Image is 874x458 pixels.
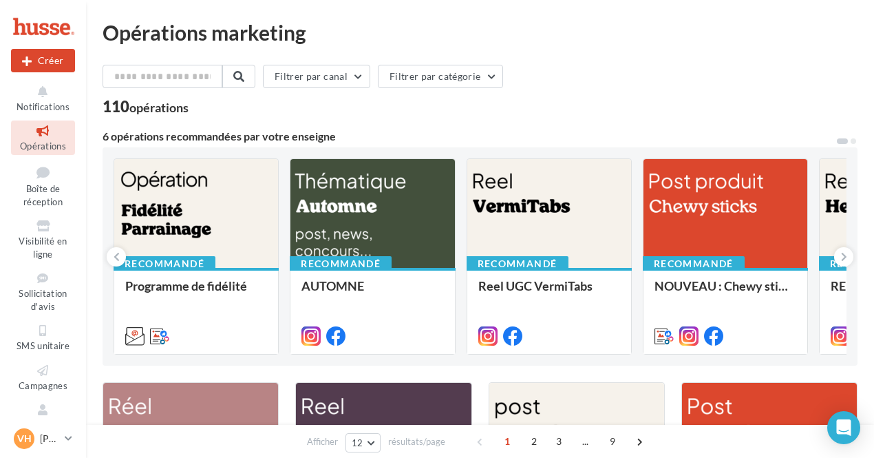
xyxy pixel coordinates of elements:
[11,360,75,394] a: Campagnes
[601,430,623,452] span: 9
[478,279,620,306] div: Reel UGC VermiTabs
[388,435,445,448] span: résultats/page
[352,437,363,448] span: 12
[125,279,267,306] div: Programme de fidélité
[290,256,392,271] div: Recommandé
[548,430,570,452] span: 3
[20,140,66,152] span: Opérations
[11,268,75,315] a: Sollicitation d'avis
[575,430,597,452] span: ...
[103,22,857,43] div: Opérations marketing
[11,426,75,452] a: vh [PERSON_NAME][EMAIL_ADDRESS][DOMAIN_NAME]
[11,81,75,115] button: Notifications
[11,49,75,72] button: Créer
[114,256,215,271] div: Recommandé
[129,101,189,114] div: opérations
[103,131,835,142] div: 6 opérations recommandées par votre enseigne
[11,121,75,154] a: Opérations
[827,411,860,444] div: Open Intercom Messenger
[11,160,75,211] a: Boîte de réception
[301,279,443,306] div: AUTOMNE
[11,49,75,72] div: Nouvelle campagne
[467,256,568,271] div: Recommandé
[345,433,381,452] button: 12
[11,320,75,354] a: SMS unitaire
[378,65,503,88] button: Filtrer par catégorie
[523,430,545,452] span: 2
[496,430,518,452] span: 1
[17,101,70,112] span: Notifications
[103,99,189,114] div: 110
[17,340,70,351] span: SMS unitaire
[654,279,796,306] div: NOUVEAU : Chewy sticks
[263,65,370,88] button: Filtrer par canal
[19,288,67,312] span: Sollicitation d'avis
[19,236,67,260] span: Visibilité en ligne
[643,256,745,271] div: Recommandé
[40,432,59,446] p: [PERSON_NAME][EMAIL_ADDRESS][DOMAIN_NAME]
[307,435,338,448] span: Afficher
[19,380,67,391] span: Campagnes
[11,216,75,262] a: Visibilité en ligne
[11,399,75,433] a: Contacts
[17,432,32,446] span: vh
[23,183,63,207] span: Boîte de réception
